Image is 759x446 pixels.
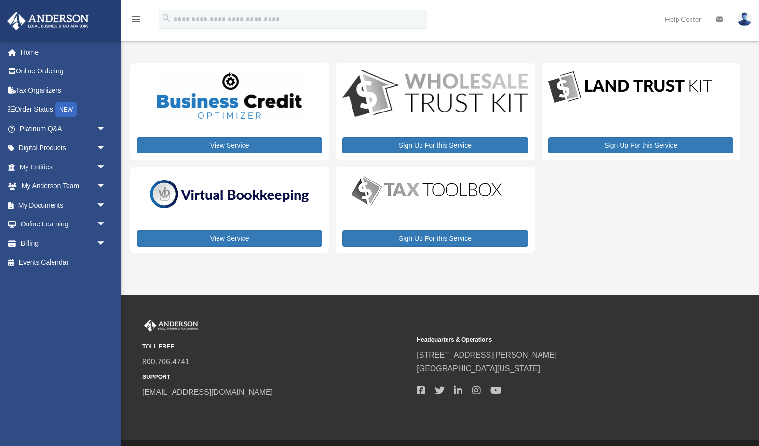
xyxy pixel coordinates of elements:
[737,12,752,26] img: User Pic
[342,174,511,208] img: taxtoolbox_new-1.webp
[96,234,116,253] span: arrow_drop_down
[142,320,200,332] img: Anderson Advisors Platinum Portal
[548,70,712,105] img: LandTrust_lgo-1.jpg
[7,81,121,100] a: Tax Organizers
[96,139,116,158] span: arrow_drop_down
[7,195,121,215] a: My Documentsarrow_drop_down
[137,230,322,247] a: View Service
[7,215,121,234] a: Online Learningarrow_drop_down
[142,372,410,382] small: SUPPORT
[137,137,322,153] a: View Service
[96,157,116,177] span: arrow_drop_down
[342,70,528,119] img: WS-Trust-Kit-lgo-1.jpg
[7,100,121,120] a: Order StatusNEW
[55,102,77,117] div: NEW
[342,230,528,247] a: Sign Up For this Service
[130,17,142,25] a: menu
[7,177,121,196] a: My Anderson Teamarrow_drop_down
[96,119,116,139] span: arrow_drop_down
[7,234,121,253] a: Billingarrow_drop_down
[96,215,116,235] span: arrow_drop_down
[7,157,121,177] a: My Entitiesarrow_drop_down
[417,364,540,373] a: [GEOGRAPHIC_DATA][US_STATE]
[7,139,116,158] a: Digital Productsarrow_drop_down
[4,12,92,30] img: Anderson Advisors Platinum Portal
[142,358,190,366] a: 800.706.4741
[342,137,528,153] a: Sign Up For this Service
[130,14,142,25] i: menu
[417,351,556,359] a: [STREET_ADDRESS][PERSON_NAME]
[142,388,273,396] a: [EMAIL_ADDRESS][DOMAIN_NAME]
[96,177,116,196] span: arrow_drop_down
[548,137,733,153] a: Sign Up For this Service
[96,195,116,215] span: arrow_drop_down
[7,119,121,139] a: Platinum Q&Aarrow_drop_down
[7,62,121,81] a: Online Ordering
[417,335,684,345] small: Headquarters & Operations
[7,253,121,272] a: Events Calendar
[7,42,121,62] a: Home
[142,342,410,352] small: TOLL FREE
[161,13,172,24] i: search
